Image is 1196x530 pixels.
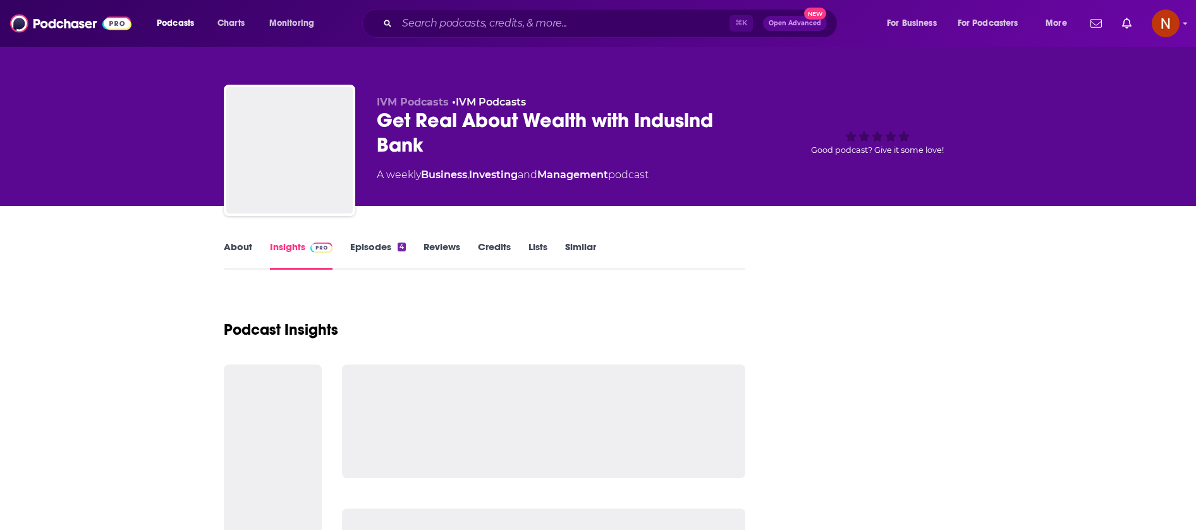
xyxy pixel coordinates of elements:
[565,241,596,270] a: Similar
[377,96,449,108] span: IVM Podcasts
[1046,15,1067,32] span: More
[804,8,827,20] span: New
[958,15,1018,32] span: For Podcasters
[769,20,821,27] span: Open Advanced
[1152,9,1180,37] button: Show profile menu
[217,15,245,32] span: Charts
[148,13,211,33] button: open menu
[421,169,467,181] a: Business
[350,241,406,270] a: Episodes4
[270,241,333,270] a: InsightsPodchaser Pro
[763,16,827,31] button: Open AdvancedNew
[10,11,131,35] img: Podchaser - Follow, Share and Rate Podcasts
[783,96,972,174] div: Good podcast? Give it some love!
[157,15,194,32] span: Podcasts
[374,9,850,38] div: Search podcasts, credits, & more...
[260,13,331,33] button: open menu
[1037,13,1083,33] button: open menu
[537,169,608,181] a: Management
[949,13,1037,33] button: open menu
[209,13,252,33] a: Charts
[397,13,729,33] input: Search podcasts, credits, & more...
[1152,9,1180,37] img: User Profile
[467,169,469,181] span: ,
[887,15,937,32] span: For Business
[310,243,333,253] img: Podchaser Pro
[224,241,252,270] a: About
[478,241,511,270] a: Credits
[224,320,338,339] h1: Podcast Insights
[1117,13,1137,34] a: Show notifications dropdown
[424,241,460,270] a: Reviews
[1085,13,1107,34] a: Show notifications dropdown
[729,15,753,32] span: ⌘ K
[528,241,547,270] a: Lists
[456,96,526,108] a: IVM Podcasts
[452,96,526,108] span: •
[1152,9,1180,37] span: Logged in as AdelNBM
[377,167,649,183] div: A weekly podcast
[398,243,406,251] div: 4
[878,13,953,33] button: open menu
[518,169,537,181] span: and
[269,15,314,32] span: Monitoring
[811,145,944,155] span: Good podcast? Give it some love!
[469,169,518,181] a: Investing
